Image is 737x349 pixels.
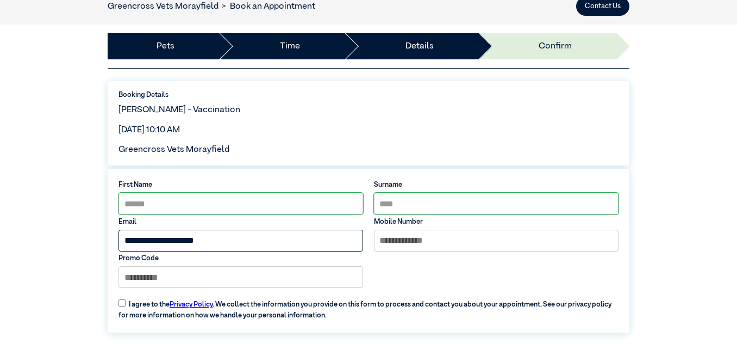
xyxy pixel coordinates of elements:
[118,106,240,114] span: [PERSON_NAME] - Vaccination
[118,126,180,134] span: [DATE] 10:10 AM
[108,2,218,11] a: Greencross Vets Morayfield
[118,90,619,100] label: Booking Details
[113,293,623,321] label: I agree to the . We collect the information you provide on this form to process and contact you a...
[118,299,126,307] input: I agree to thePrivacy Policy. We collect the information you provide on this form to process and ...
[118,217,363,227] label: Email
[405,40,434,53] a: Details
[118,253,363,264] label: Promo Code
[157,40,174,53] a: Pets
[118,180,363,190] label: First Name
[170,301,213,308] a: Privacy Policy
[374,180,619,190] label: Surname
[280,40,300,53] a: Time
[374,217,619,227] label: Mobile Number
[118,145,229,154] span: Greencross Vets Morayfield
